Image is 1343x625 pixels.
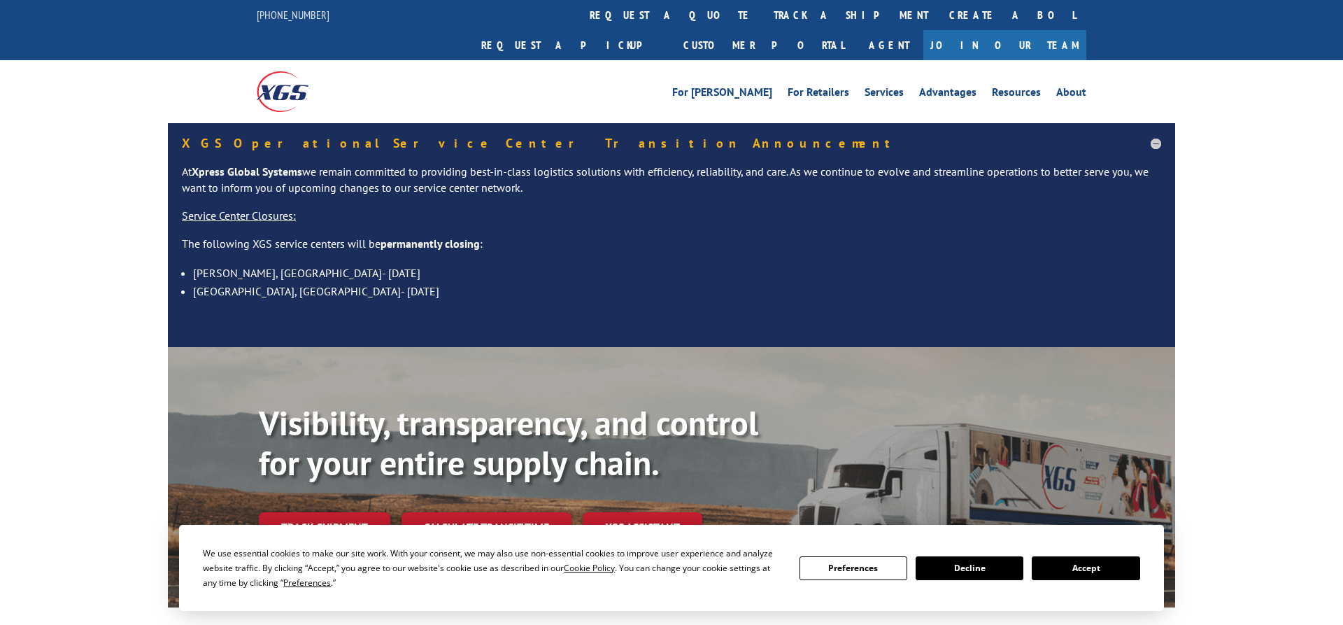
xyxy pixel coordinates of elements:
p: At we remain committed to providing best-in-class logistics solutions with efficiency, reliabilit... [182,164,1161,209]
a: Customer Portal [673,30,855,60]
a: Agent [855,30,923,60]
a: About [1056,87,1086,102]
li: [PERSON_NAME], [GEOGRAPHIC_DATA]- [DATE] [193,264,1161,282]
button: Decline [916,556,1023,580]
a: Resources [992,87,1041,102]
h5: XGS Operational Service Center Transition Announcement [182,137,1161,150]
strong: permanently closing [381,237,480,251]
a: XGS ASSISTANT [583,512,702,542]
a: Advantages [919,87,976,102]
strong: Xpress Global Systems [192,164,302,178]
a: [PHONE_NUMBER] [257,8,329,22]
a: Services [865,87,904,102]
button: Preferences [800,556,907,580]
li: [GEOGRAPHIC_DATA], [GEOGRAPHIC_DATA]- [DATE] [193,282,1161,300]
button: Accept [1032,556,1139,580]
span: Cookie Policy [564,562,615,574]
a: Join Our Team [923,30,1086,60]
a: Request a pickup [471,30,673,60]
b: Visibility, transparency, and control for your entire supply chain. [259,401,758,485]
u: Service Center Closures: [182,209,296,223]
a: For [PERSON_NAME] [672,87,772,102]
div: We use essential cookies to make our site work. With your consent, we may also use non-essential ... [203,546,782,590]
a: Calculate transit time [402,512,571,542]
span: Preferences [283,577,331,589]
div: Cookie Consent Prompt [179,525,1164,611]
p: The following XGS service centers will be : [182,236,1161,264]
a: For Retailers [788,87,849,102]
a: Track shipment [259,512,390,542]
